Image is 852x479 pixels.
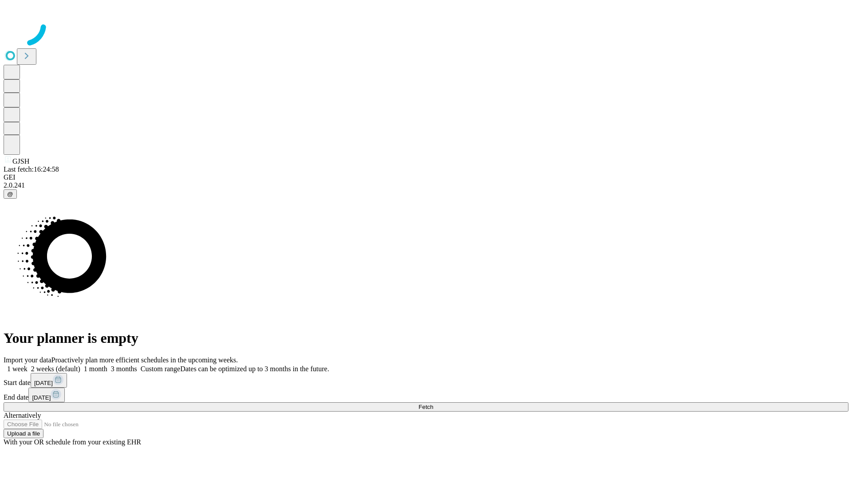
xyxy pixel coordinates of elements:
[84,365,107,373] span: 1 month
[4,412,41,419] span: Alternatively
[31,365,80,373] span: 2 weeks (default)
[32,394,51,401] span: [DATE]
[111,365,137,373] span: 3 months
[4,373,848,388] div: Start date
[34,380,53,386] span: [DATE]
[28,388,65,402] button: [DATE]
[4,330,848,346] h1: Your planner is empty
[7,365,28,373] span: 1 week
[180,365,329,373] span: Dates can be optimized up to 3 months in the future.
[51,356,238,364] span: Proactively plan more efficient schedules in the upcoming weeks.
[141,365,180,373] span: Custom range
[4,388,848,402] div: End date
[4,189,17,199] button: @
[4,181,848,189] div: 2.0.241
[12,157,29,165] span: GJSH
[31,373,67,388] button: [DATE]
[4,165,59,173] span: Last fetch: 16:24:58
[4,173,848,181] div: GEI
[4,438,141,446] span: With your OR schedule from your existing EHR
[4,429,43,438] button: Upload a file
[7,191,13,197] span: @
[4,356,51,364] span: Import your data
[418,404,433,410] span: Fetch
[4,402,848,412] button: Fetch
